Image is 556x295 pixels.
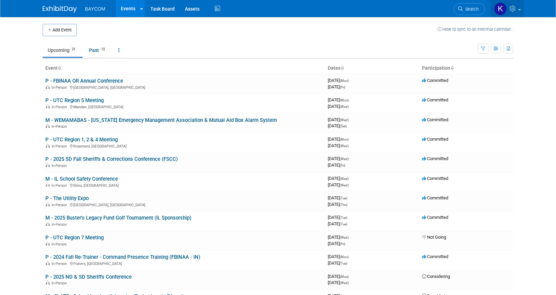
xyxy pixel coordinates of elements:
div: [GEOGRAPHIC_DATA], [GEOGRAPHIC_DATA] [45,84,322,90]
span: BAYCOM [85,6,105,12]
span: In-Person [52,222,69,227]
span: Committed [422,215,448,220]
span: In-Person [52,281,69,285]
span: (Sat) [340,124,347,128]
span: (Mon) [340,138,349,141]
span: In-Person [52,242,69,247]
span: [DATE] [328,163,345,168]
span: In-Person [52,85,69,90]
a: P - UTC Region 7 Meeting [45,235,104,241]
img: In-Person Event [46,144,50,147]
span: (Thu) [340,203,347,207]
span: (Wed) [340,105,349,109]
span: - [350,176,351,181]
span: (Wed) [340,157,349,161]
span: Not Going [422,235,446,240]
span: (Tue) [340,216,347,220]
span: (Wed) [340,236,349,239]
span: - [350,156,351,161]
span: In-Person [52,262,69,266]
span: (Mon) [340,79,349,83]
span: Committed [422,117,448,122]
span: (Fri) [340,242,345,246]
a: P - FBINAA OR Annual Conference [45,78,123,84]
a: P - 2025 SD Fall Sheriffs & Corrections Conference (FSCC) [45,156,178,162]
img: ExhibitDay [43,6,77,13]
span: Committed [422,78,448,83]
span: - [348,195,349,200]
span: (Wed) [340,281,349,285]
span: In-Person [52,124,69,129]
img: In-Person Event [46,242,50,245]
span: Committed [422,97,448,102]
img: Kayla Novak [494,2,507,15]
a: Search [454,3,485,15]
span: [DATE] [328,261,347,266]
span: [DATE] [328,143,349,148]
a: How to sync to an external calendar... [437,27,513,32]
div: Fishers, [GEOGRAPHIC_DATA] [45,261,322,266]
span: (Tue) [340,222,347,226]
span: - [348,215,349,220]
img: In-Person Event [46,85,50,89]
a: Sort by Participation Type [450,65,454,71]
span: (Wed) [340,144,349,148]
span: [DATE] [328,104,349,109]
a: M - 2025 Buster's Legacy Fund Golf Tournament (IL Sponsorship) [45,215,191,221]
a: P - 2025 ND & SD Sheriffs Conference [45,274,132,280]
span: (Mon) [340,98,349,102]
span: [DATE] [328,97,351,102]
span: - [350,254,351,259]
span: Committed [422,137,448,142]
span: [DATE] [328,202,347,207]
span: 21 [70,47,77,52]
span: [DATE] [328,117,351,122]
span: [DATE] [328,195,349,200]
img: In-Person Event [46,164,50,167]
span: - [350,117,351,122]
a: P - The Utility Expo [45,195,89,201]
span: Committed [422,176,448,181]
img: In-Person Event [46,183,50,187]
th: Dates [325,62,419,74]
a: P - UTC Region 1, 2 & 4 Meeting [45,137,118,143]
span: In-Person [52,183,69,188]
span: Search [463,6,479,12]
span: [DATE] [328,274,351,279]
span: Considering [422,274,450,279]
th: Participation [419,62,513,74]
span: [DATE] [328,215,349,220]
span: - [350,137,351,142]
span: Committed [422,156,448,161]
span: (Wed) [340,118,349,122]
a: P - 2024 Fall Re-Trainer - Command Presence Training (FBINAA - IN) [45,254,200,260]
a: Sort by Start Date [340,65,344,71]
span: Committed [422,254,448,259]
img: In-Person Event [46,203,50,206]
div: [GEOGRAPHIC_DATA], [GEOGRAPHIC_DATA] [45,202,322,207]
span: (Fri) [340,164,345,167]
span: [DATE] [328,280,349,285]
span: In-Person [52,105,69,109]
div: Niles, [GEOGRAPHIC_DATA] [45,182,322,188]
span: - [350,97,351,102]
img: In-Person Event [46,124,50,128]
a: Sort by Event Name [58,65,61,71]
span: In-Person [52,164,69,168]
span: [DATE] [328,176,351,181]
span: (Tue) [340,196,347,200]
th: Event [43,62,325,74]
span: 13 [99,47,107,52]
span: (Wed) [340,183,349,187]
span: - [350,78,351,83]
div: Mandan, [GEOGRAPHIC_DATA] [45,104,322,109]
span: (Mon) [340,275,349,279]
img: In-Person Event [46,222,50,226]
span: [DATE] [328,156,351,161]
span: (Tue) [340,262,347,265]
span: Committed [422,195,448,200]
span: [DATE] [328,137,351,142]
span: In-Person [52,144,69,149]
span: [DATE] [328,235,351,240]
span: [DATE] [328,182,349,187]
